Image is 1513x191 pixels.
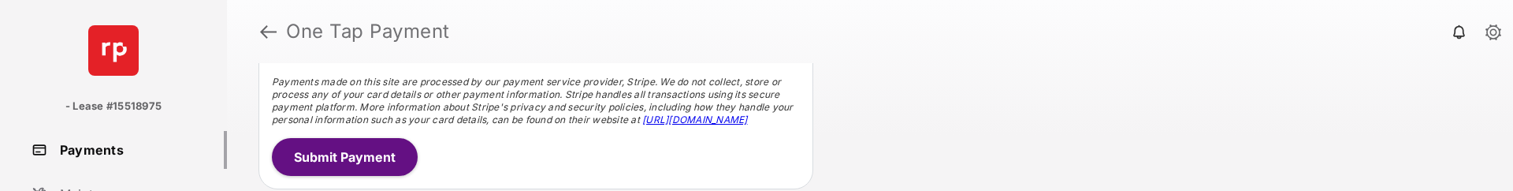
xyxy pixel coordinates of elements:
p: - Lease #15518975 [65,99,162,114]
span: Payments made on this site are processed by our payment service provider, Stripe. We do not colle... [272,76,794,125]
strong: One Tap Payment [286,22,450,41]
a: Payments [25,131,227,169]
img: svg+xml;base64,PHN2ZyB4bWxucz0iaHR0cDovL3d3dy53My5vcmcvMjAwMC9zdmciIHdpZHRoPSI2NCIgaGVpZ2h0PSI2NC... [88,25,139,76]
button: Submit Payment [272,138,418,176]
a: [URL][DOMAIN_NAME] [642,114,747,125]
